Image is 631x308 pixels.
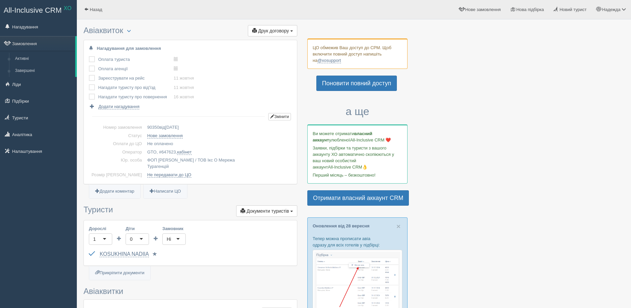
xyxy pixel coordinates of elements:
td: Юр. особа [89,156,145,171]
span: 647623 [161,149,176,155]
a: Отримати власний аккаунт CRM [307,190,409,206]
h3: Авіаквиток [84,26,297,36]
td: Номер замовлення [89,123,145,132]
a: Не передавати до ЦО [147,172,191,178]
a: 11 жовтня [174,85,194,90]
p: Заявки, підбірки та туристи з вашого аккаунту ХО автоматично скопіюються у ваш новий особистий ак... [313,145,402,170]
span: Друк договору [258,28,289,33]
a: Активні [12,53,75,65]
a: 11 жовтня [174,76,194,81]
label: Дорослі [89,225,112,232]
div: Ні [167,236,171,242]
span: Нова підбірка [516,7,544,12]
div: ЦО обмежив Ваш доступ до СРМ. Щоб включити повний доступ напишіть на [307,38,408,69]
td: Нагадати туристу про від'їзд [98,83,174,92]
h3: Туристи [84,205,297,217]
p: Тепер можна прописати авіа одразу для всіх готелів у підбірці: [313,235,402,248]
span: All-Inclusive CRM👌 [328,165,368,170]
sup: XO [64,5,71,11]
a: Поновити повний доступ [316,76,397,91]
span: 90350 [147,125,159,130]
a: @xosupport [317,58,341,63]
a: Додати коментар [89,185,140,198]
button: Close [397,223,401,230]
td: ФОП [PERSON_NAME] / ТОВ Ікс О Мережа Турагенцій [145,156,292,171]
a: Завершені [12,65,75,77]
span: Додати нагадування [99,104,140,109]
td: Зареєструвати на рейс [98,74,174,83]
td: Нагадати туристу про повернення [98,92,174,102]
button: Документи туристів [236,205,297,217]
p: Перший місяць – безкоштовно! [313,172,402,178]
a: Додати нагадування [89,103,139,110]
td: GTO, # , [145,148,292,157]
span: Документи туристів [247,208,289,214]
b: Нагадування для замовлення [97,46,161,51]
h3: Авіаквитки [84,287,297,296]
td: Оплата агенції [98,64,174,74]
td: від [145,123,292,132]
a: Написати ЦО [144,185,187,198]
td: Статус [89,132,145,140]
a: KOSUKHINA NADIIA [100,251,149,257]
td: Оператор [89,148,145,157]
a: Прикріпити документи [89,266,150,280]
p: Ви можете отримати улюбленої [313,130,402,143]
td: Не оплачено [145,140,292,148]
h3: а ще [307,106,408,117]
span: All-Inclusive CRM ❤️ [350,137,391,142]
span: Нове замовлення [465,7,501,12]
a: кабінет [177,149,191,155]
button: Друк договору [248,25,297,36]
td: Оплати до ЦО [89,140,145,148]
div: 0 [130,236,133,242]
span: All-Inclusive CRM [4,6,62,14]
td: Оплата туриста [98,55,174,64]
a: Оновлення від 28 вересня [313,223,369,228]
a: Нове замовлення [147,133,183,138]
span: × [397,222,401,230]
span: Надежда [602,7,621,12]
a: 16 жовтня [174,94,194,99]
label: Замовник [162,225,186,232]
b: власний аккаунт [313,131,372,142]
div: 1 [93,236,96,242]
button: Змінити [268,113,291,120]
label: Діти [126,225,149,232]
span: Новий турист [560,7,587,12]
a: All-Inclusive CRM XO [0,0,76,19]
td: Розмір [PERSON_NAME] [89,171,145,179]
span: [DATE] [165,125,179,130]
span: Назад [90,7,102,12]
